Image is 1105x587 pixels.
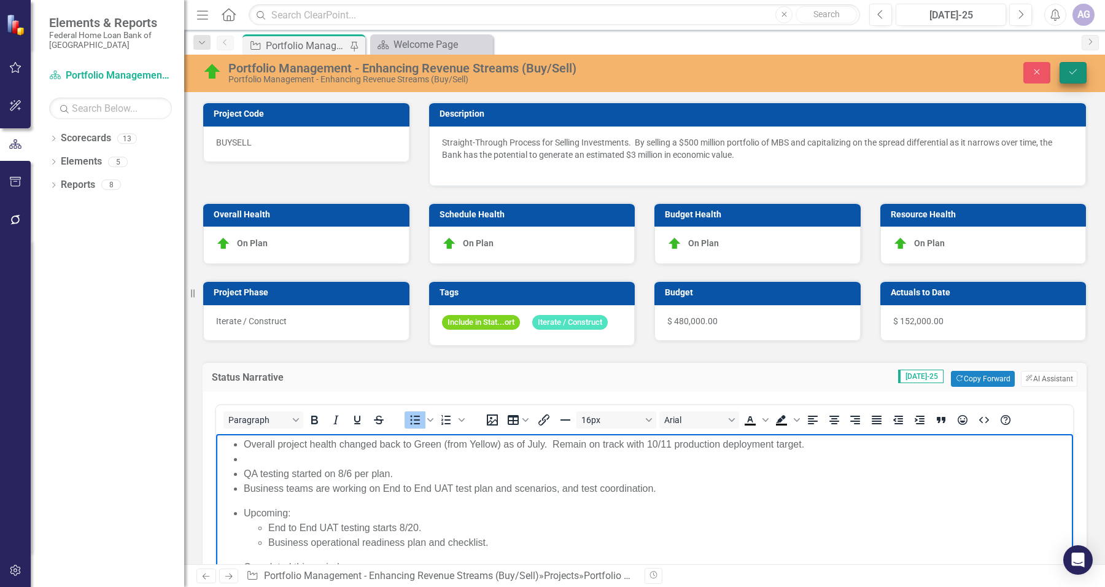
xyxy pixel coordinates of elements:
[665,210,855,219] h3: Budget Health
[49,69,172,83] a: Portfolio Management - Enhancing Revenue Streams (Buy/Sell)
[482,411,503,429] button: Insert image
[61,178,95,192] a: Reports
[771,411,802,429] div: Background color Black
[49,30,172,50] small: Federal Home Loan Bank of [GEOGRAPHIC_DATA]
[228,61,697,75] div: Portfolio Management - Enhancing Revenue Streams (Buy/Sell)
[266,38,347,53] div: Portfolio Management - Enhancing Revenue Streams (Buy/Sell)
[228,415,289,425] span: Paragraph
[61,155,102,169] a: Elements
[108,157,128,167] div: 5
[544,570,579,581] a: Projects
[442,136,1074,173] p: Straight-Through Process for Selling Investments. By selling a $500 million portfolio of MBS and ...
[900,8,1002,23] div: [DATE]-25
[463,238,494,248] span: On Plan
[931,411,952,429] button: Blockquote
[347,411,368,429] button: Underline
[688,238,719,248] span: On Plan
[581,415,642,425] span: 16px
[216,316,287,326] span: Iterate / Construct
[898,370,944,383] span: [DATE]-25
[866,411,887,429] button: Justify
[440,210,629,219] h3: Schedule Health
[214,210,403,219] h3: Overall Health
[951,371,1014,387] button: Copy Forward
[203,62,222,82] img: On Plan
[49,15,172,30] span: Elements & Reports
[264,570,539,581] a: Portfolio Management - Enhancing Revenue Streams (Buy/Sell)
[914,238,945,248] span: On Plan
[49,98,172,119] input: Search Below...
[667,316,718,326] span: $ 480,000.00
[555,411,576,429] button: Horizontal line
[665,288,855,297] h3: Budget
[442,315,520,330] span: Include in Stat...ort
[659,411,739,429] button: Font Arial
[1063,545,1093,575] div: Open Intercom Messenger
[237,238,268,248] span: On Plan
[974,411,995,429] button: HTML Editor
[896,4,1006,26] button: [DATE]-25
[995,411,1016,429] button: Help
[796,6,857,23] button: Search
[891,210,1080,219] h3: Resource Health
[532,315,608,330] span: Iterate / Construct
[249,4,860,26] input: Search ClearPoint...
[228,75,697,84] div: Portfolio Management - Enhancing Revenue Streams (Buy/Sell)
[533,411,554,429] button: Insert/edit link
[117,133,137,144] div: 13
[214,109,403,119] h3: Project Code
[576,411,656,429] button: Font size 16px
[394,37,490,52] div: Welcome Page
[1072,4,1095,26] button: AG
[223,411,303,429] button: Block Paragraph
[101,180,121,190] div: 8
[405,411,435,429] div: Bullet list
[246,569,635,583] div: » »
[667,236,682,251] img: On Plan
[664,415,724,425] span: Arial
[891,288,1080,297] h3: Actuals to Date
[440,109,1080,119] h3: Description
[584,570,859,581] div: Portfolio Management - Enhancing Revenue Streams (Buy/Sell)
[304,411,325,429] button: Bold
[952,411,973,429] button: Emojis
[893,236,908,251] img: On Plan
[503,411,533,429] button: Table
[212,372,459,383] h3: Status Narrative
[813,9,840,19] span: Search
[436,411,467,429] div: Numbered list
[893,316,944,326] span: $ 152,000.00
[909,411,930,429] button: Increase indent
[216,236,231,251] img: On Plan
[6,14,28,36] img: ClearPoint Strategy
[214,288,403,297] h3: Project Phase
[824,411,845,429] button: Align center
[373,37,490,52] a: Welcome Page
[216,138,252,147] span: BUYSELL
[61,131,111,146] a: Scorecards
[442,236,457,251] img: On Plan
[740,411,770,429] div: Text color Black
[1021,371,1077,387] button: AI Assistant
[845,411,866,429] button: Align right
[802,411,823,429] button: Align left
[325,411,346,429] button: Italic
[888,411,909,429] button: Decrease indent
[368,411,389,429] button: Strikethrough
[440,288,629,297] h3: Tags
